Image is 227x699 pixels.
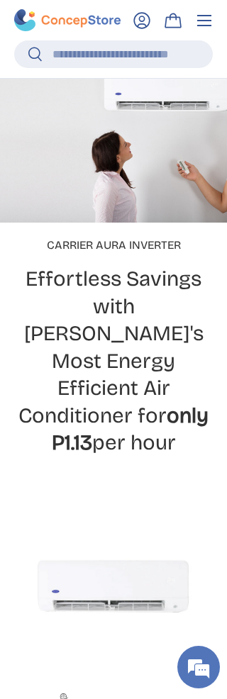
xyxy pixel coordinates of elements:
[14,265,213,457] h2: Effortless Savings with [PERSON_NAME]'s Most Energy Efficient Air Conditioner for per hour
[15,486,212,683] img: Carrier Aura Inverter Split Type Air Conditioner
[14,10,121,32] img: ConcepStore
[14,237,213,254] p: CARRIER AURA INVERTER
[57,291,170,435] span: We're online!
[67,72,216,91] div: Chat with us now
